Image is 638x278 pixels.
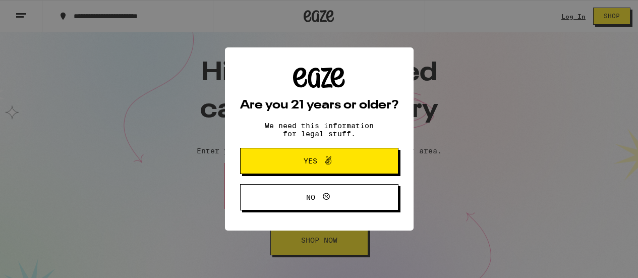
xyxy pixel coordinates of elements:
button: No [240,184,398,210]
span: Yes [304,157,317,164]
h2: Are you 21 years or older? [240,99,398,112]
span: No [306,194,315,201]
button: Yes [240,148,398,174]
p: We need this information for legal stuff. [256,122,382,138]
